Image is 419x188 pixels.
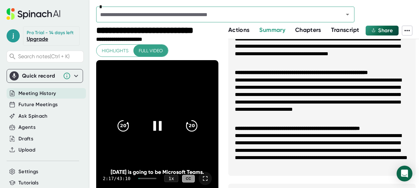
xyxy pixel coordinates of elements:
[295,26,321,34] span: Chapters
[228,26,249,34] span: Actions
[133,45,168,57] button: Full video
[27,36,48,42] a: Upgrade
[366,26,399,35] button: Share
[97,45,134,57] button: Highlights
[108,169,206,175] div: [DATE] is going to be Microsoft Teams.
[27,30,73,36] div: Pro Trial - 14 days left
[18,53,82,59] span: Search notes (Ctrl + K)
[397,166,412,181] div: Open Intercom Messenger
[331,26,359,35] button: Transcript
[18,124,36,131] button: Agents
[18,101,58,108] button: Future Meetings
[378,27,393,34] span: Share
[164,175,178,182] div: 1 x
[102,47,128,55] span: Highlights
[343,10,352,19] button: Open
[18,168,39,176] button: Settings
[18,90,56,97] button: Meeting History
[18,112,48,120] button: Ask Spinach
[18,179,39,187] button: Tutorials
[10,69,80,82] div: Quick record
[259,26,285,34] span: Summary
[18,146,35,154] button: Upload
[139,47,163,55] span: Full video
[295,26,321,35] button: Chapters
[259,26,285,35] button: Summary
[7,29,20,42] span: j
[331,26,359,34] span: Transcript
[22,73,60,79] div: Quick record
[103,176,130,181] div: 2:17 / 43:10
[182,175,195,182] div: CC
[18,135,33,143] button: Drafts
[228,26,249,35] button: Actions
